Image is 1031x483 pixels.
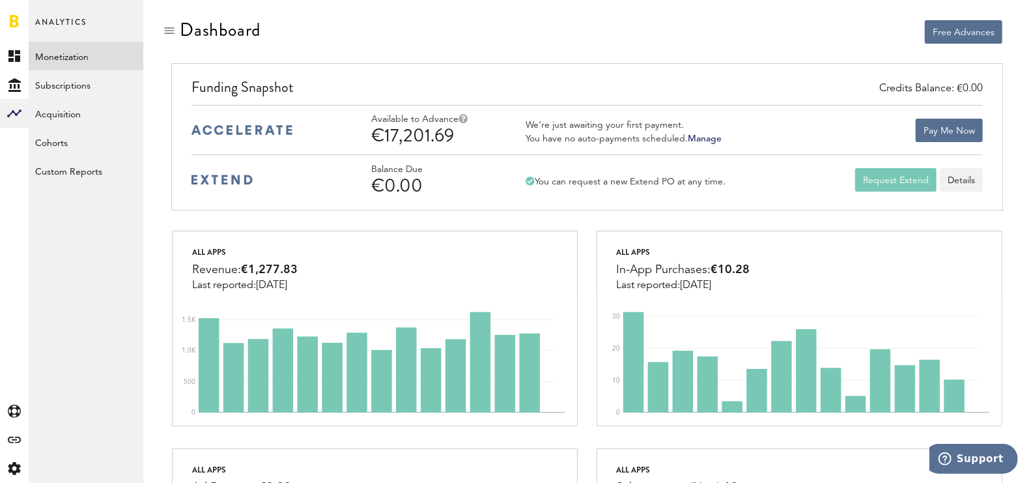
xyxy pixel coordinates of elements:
div: All apps [192,244,298,260]
div: Balance Due [372,164,496,175]
div: You have no auto-payments scheduled. [526,133,722,145]
span: Analytics [35,14,87,42]
a: Custom Reports [29,156,143,185]
text: 1.0K [182,347,196,354]
div: Last reported: [617,280,750,291]
a: Monetization [29,42,143,70]
div: Available to Advance [372,114,496,125]
img: extend-medium-blue-logo.svg [191,175,253,185]
span: €10.28 [711,264,750,276]
a: Details [940,168,983,192]
a: Subscriptions [29,70,143,99]
div: All apps [617,462,739,478]
text: 30 [612,314,620,320]
text: 20 [612,345,620,352]
div: All apps [192,462,291,478]
iframe: Opens a widget where you can find more information [929,444,1018,476]
text: 0 [191,409,195,416]
div: Credits Balance: €0.00 [879,81,983,96]
div: Last reported: [192,280,298,291]
text: 1.5K [182,317,196,323]
a: Acquisition [29,99,143,128]
div: Funding Snapshot [191,77,983,105]
div: €17,201.69 [372,125,496,146]
div: You can request a new Extend PO at any time. [526,176,726,188]
div: All apps [617,244,750,260]
button: Pay Me Now [916,119,983,142]
span: €1,277.83 [241,264,298,276]
div: Revenue: [192,260,298,280]
a: Manage [688,134,722,143]
text: 0 [616,409,620,416]
div: In-App Purchases: [617,260,750,280]
button: Request Extend [855,168,937,192]
text: 10 [612,377,620,384]
div: We’re just awaiting your first payment. [526,119,722,131]
button: Free Advances [925,20,1002,44]
text: 500 [184,379,195,385]
span: [DATE] [256,280,287,291]
div: €0.00 [372,175,496,196]
img: accelerate-medium-blue-logo.svg [191,125,292,135]
a: Cohorts [29,128,143,156]
div: Dashboard [180,20,261,40]
span: [DATE] [681,280,712,291]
